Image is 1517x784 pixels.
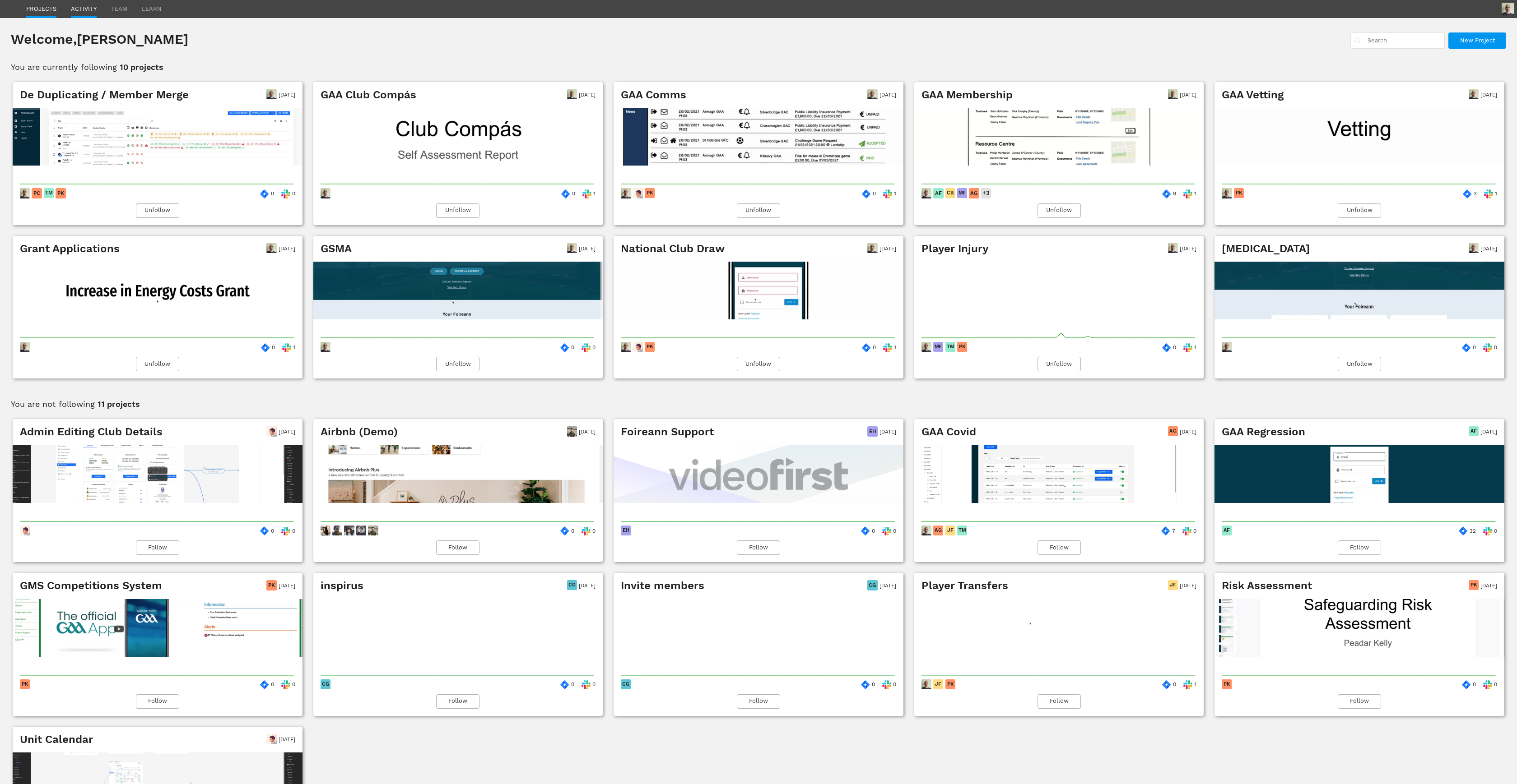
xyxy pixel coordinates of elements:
span: 11 projects [98,399,140,409]
text: JF [935,681,941,687]
span: Follow [448,698,467,704]
div: Scenarios [1047,479,1072,484]
a: inspirusCG[DATE] 2Features6 Scenarios6UploadsCG00 [313,573,603,694]
div: Features [353,632,375,638]
div: Scenarios [1047,295,1072,300]
text: CB [947,190,954,196]
span: [DATE] [1180,92,1196,98]
div: Uploads [241,479,262,484]
div: Features [954,141,976,147]
a: GSMA[DATE] 1Features1 Scenarios1Uploads00 [313,236,603,357]
div: 3 [962,281,968,291]
div: Scenarios [746,141,771,147]
div: 7 [1172,529,1182,534]
div: 1 [1194,345,1196,350]
a: Airbnb (Demo)[DATE] 3Features6 Scenarios8Uploads00 [313,419,603,540]
div: Features [353,295,375,300]
div: Uploads [1443,632,1464,638]
text: PK [22,681,28,687]
div: Scenarios [445,295,470,300]
div: 3 [549,127,555,138]
div: Airbnb (Demo) [321,426,398,437]
span: Unfollow [1046,208,1072,213]
div: Features [653,479,675,484]
div: 1 [155,281,160,291]
div: 12 [1448,127,1459,138]
div: 2 [962,464,968,475]
div: 9 [1056,618,1062,629]
a: GAA CovidAG[DATE] 2Features8 Scenarios9UploadsAGJFTM70 [914,419,1204,540]
div: Uploads [842,479,863,484]
text: JF [947,527,954,533]
span: Follow [749,545,768,551]
div: Admin Editing Club Details [20,426,163,437]
div: Features [52,632,74,638]
span: Follow [148,545,167,551]
div: 0 [1494,529,1497,534]
div: Player Transfers [921,580,1008,591]
div: Uploads [1443,479,1464,484]
div: 1 [1194,682,1196,687]
div: 1 [894,345,896,350]
div: Uploads [842,295,863,300]
text: PK [1470,582,1477,588]
div: 1 [593,191,596,197]
a: Grant Applications[DATE] 1Features1 Scenarios1Uploads01 [13,236,302,357]
div: 1 [456,281,460,291]
div: 2 [661,281,667,291]
div: Scenarios [1347,632,1372,638]
div: inspirus [321,580,363,591]
div: GAA Covid [921,426,976,437]
div: National Club Draw [621,243,725,254]
div: 1 [155,618,160,629]
div: Uploads [842,632,863,638]
div: 32 [1470,529,1483,534]
a: Risk AssessmentPK[DATE] 1Features1 Scenarios1UploadsPK00 [1215,573,1504,694]
div: 0 [1494,345,1497,350]
div: Uploads [1143,141,1163,147]
div: 0 [1173,345,1183,350]
span: [DATE] [279,583,295,589]
text: PC [33,190,40,196]
text: AF [935,190,942,196]
div: 10 [1148,618,1159,629]
div: 1 [249,464,254,475]
text: PK [647,190,653,196]
div: 1 [61,618,65,629]
div: Uploads [1143,632,1163,638]
div: 0 [292,191,295,197]
div: 7 [1150,281,1156,291]
text: CG [869,582,876,588]
a: GAA Comms[DATE] 4Features7 Scenarios5UploadsPK01 [614,82,903,203]
div: 1 [249,772,254,783]
div: 0 [154,464,161,475]
div: 0 [1473,345,1483,350]
span: Follow [448,545,467,551]
a: De Duplicating / Member Merge[DATE] 1Features1 Scenarios2UploadsPCTMPK00 [13,82,302,203]
span: [DATE] [579,92,596,98]
div: 6 [1056,281,1062,291]
div: GAA Membership [921,89,1013,100]
text: PK [647,344,653,350]
span: [DATE] [279,246,295,252]
div: 1 [249,618,254,629]
div: Uploads [1143,479,1163,484]
div: 0 [872,682,882,687]
span: [DATE] [1180,429,1196,435]
span: Unfollow [144,208,170,213]
a: GMS Competitions SystemPK[DATE] 1Features1 Scenarios1UploadsPK00 [13,573,302,694]
div: Scenarios [746,295,771,300]
div: 1 [756,618,761,629]
text: TM [45,190,52,196]
div: 1 [1452,618,1456,629]
div: 3 [1474,191,1484,197]
span: [DATE] [1180,246,1196,252]
span: [DATE] [1480,92,1497,98]
div: 10 [1354,127,1365,138]
span: [DATE] [1480,429,1497,435]
span: 10 projects [120,62,163,72]
div: Uploads [241,295,262,300]
text: AF [1224,527,1230,533]
div: GAA Comms [621,89,686,100]
div: Uploads [241,632,262,638]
